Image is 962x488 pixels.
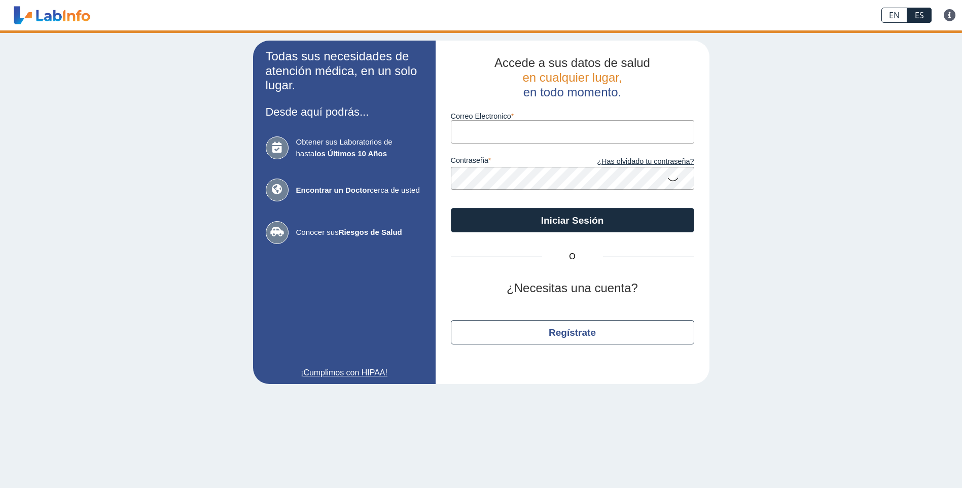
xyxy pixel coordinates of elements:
a: EN [881,8,907,23]
span: Conocer sus [296,227,423,238]
h3: Desde aquí podrás... [266,106,423,118]
a: ES [907,8,932,23]
span: cerca de usted [296,185,423,196]
span: en cualquier lugar, [522,71,622,84]
a: ¡Cumplimos con HIPAA! [266,367,423,379]
label: Correo Electronico [451,112,694,120]
span: Obtener sus Laboratorios de hasta [296,136,423,159]
a: ¿Has olvidado tu contraseña? [573,156,694,167]
label: contraseña [451,156,573,167]
span: O [542,251,603,263]
button: Iniciar Sesión [451,208,694,232]
button: Regístrate [451,320,694,344]
span: Accede a sus datos de salud [494,56,650,69]
span: en todo momento. [523,85,621,99]
b: los Últimos 10 Años [314,149,387,158]
b: Encontrar un Doctor [296,186,370,194]
h2: Todas sus necesidades de atención médica, en un solo lugar. [266,49,423,93]
b: Riesgos de Salud [339,228,402,236]
h2: ¿Necesitas una cuenta? [451,281,694,296]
